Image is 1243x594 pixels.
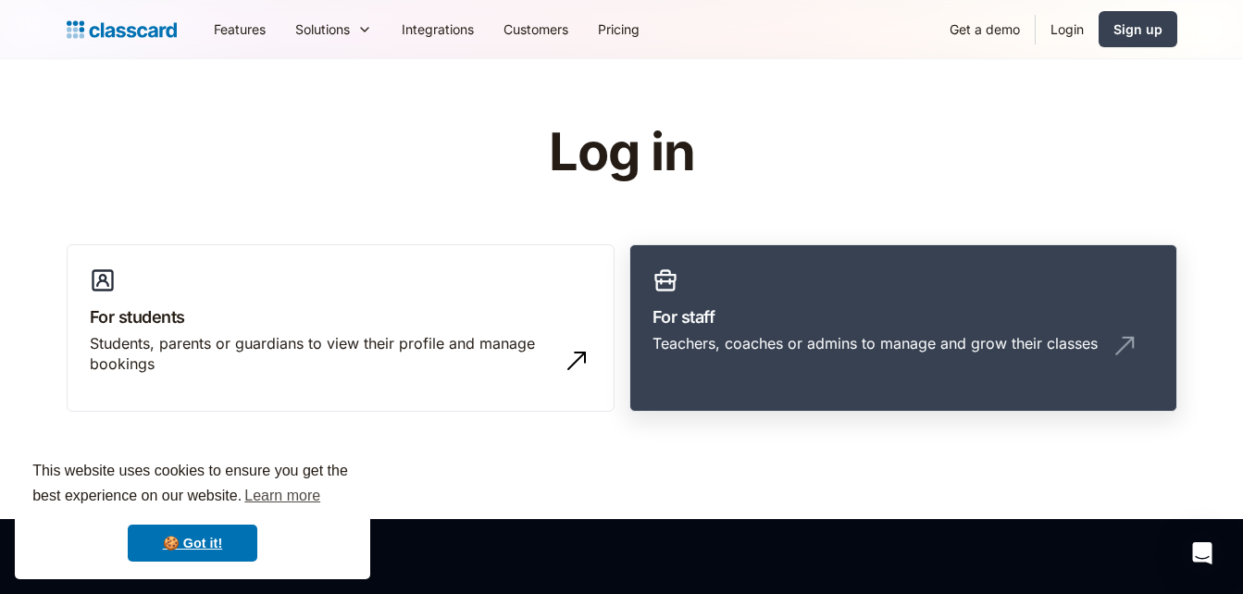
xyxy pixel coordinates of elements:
div: Sign up [1113,19,1162,39]
a: For staffTeachers, coaches or admins to manage and grow their classes [629,244,1177,413]
a: home [67,17,177,43]
a: Get a demo [935,8,1035,50]
a: For studentsStudents, parents or guardians to view their profile and manage bookings [67,244,615,413]
a: Features [199,8,280,50]
a: Customers [489,8,583,50]
a: Sign up [1099,11,1177,47]
div: cookieconsent [15,442,370,579]
div: Students, parents or guardians to view their profile and manage bookings [90,333,554,375]
div: Open Intercom Messenger [1180,531,1224,575]
a: Login [1036,8,1099,50]
div: Solutions [295,19,350,39]
h3: For students [90,304,591,329]
div: Teachers, coaches or admins to manage and grow their classes [653,333,1098,353]
span: This website uses cookies to ensure you get the best experience on our website. [32,460,353,510]
a: Pricing [583,8,654,50]
h3: For staff [653,304,1154,329]
h1: Log in [328,124,915,181]
a: Integrations [387,8,489,50]
div: Solutions [280,8,387,50]
a: learn more about cookies [242,482,323,510]
a: dismiss cookie message [128,525,257,562]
